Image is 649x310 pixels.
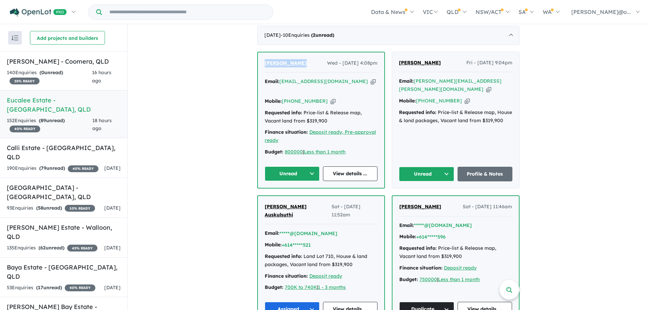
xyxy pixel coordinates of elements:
[104,205,121,211] span: [DATE]
[399,222,414,228] strong: Email:
[38,245,64,251] strong: ( unread)
[39,165,65,171] strong: ( unread)
[10,8,67,17] img: Openlot PRO Logo White
[10,126,40,132] span: 40 % READY
[330,98,336,105] button: Copy
[465,97,470,104] button: Copy
[104,245,121,251] span: [DATE]
[399,265,443,271] strong: Finance situation:
[7,204,95,212] div: 93 Enquir ies
[285,149,303,155] a: 800000
[265,284,283,290] strong: Budget:
[7,244,97,252] div: 135 Enquir ies
[104,165,121,171] span: [DATE]
[444,265,477,271] a: Deposit ready
[39,117,65,124] strong: ( unread)
[265,242,282,248] strong: Mobile:
[265,230,279,236] strong: Email:
[36,284,62,291] strong: ( unread)
[265,60,307,66] span: [PERSON_NAME]
[486,86,491,93] button: Copy
[399,244,512,261] div: Price-list & Release map, Vacant land from $319,900
[399,60,441,66] span: [PERSON_NAME]
[318,284,346,290] a: 1 - 3 months
[7,96,121,114] h5: Eucalee Estate - [GEOGRAPHIC_DATA] , QLD
[282,98,328,104] a: [PHONE_NUMBER]
[92,69,111,84] span: 16 hours ago
[399,167,454,181] button: Unread
[466,59,512,67] span: Fri - [DATE] 9:04pm
[38,205,43,211] span: 58
[265,203,331,219] a: [PERSON_NAME] Auskulsuthi
[265,98,282,104] strong: Mobile:
[399,78,414,84] strong: Email:
[399,59,441,67] a: [PERSON_NAME]
[458,167,513,181] a: Profile & Notes
[7,223,121,241] h5: [PERSON_NAME] Estate - Walloon , QLD
[265,252,377,269] div: Land Lot 710, House & land packages, Vacant land from $319,900
[399,233,416,240] strong: Mobile:
[399,109,512,125] div: Price-list & Release map, House & land packages, Vacant land from $319,900
[327,59,377,67] span: Wed - [DATE] 4:08pm
[265,110,302,116] strong: Requested info:
[36,205,62,211] strong: ( unread)
[265,59,307,67] a: [PERSON_NAME]
[265,78,279,84] strong: Email:
[40,69,63,76] strong: ( unread)
[7,183,121,201] h5: [GEOGRAPHIC_DATA] - [GEOGRAPHIC_DATA] , QLD
[65,284,95,291] span: 40 % READY
[313,32,315,38] span: 2
[265,253,302,259] strong: Requested info:
[419,276,437,282] a: 750000
[399,109,436,115] strong: Requested info:
[285,284,317,290] a: 700K to 740K
[257,26,520,45] div: [DATE]
[7,143,121,162] h5: Calli Estate - [GEOGRAPHIC_DATA] , QLD
[265,129,376,143] a: Deposit ready, Pre-approval ready
[438,276,480,282] a: Less than 1 month
[12,35,18,40] img: sort.svg
[40,245,46,251] span: 62
[7,69,92,85] div: 140 Enquir ies
[265,203,307,218] span: [PERSON_NAME] Auskulsuthi
[265,129,308,135] strong: Finance situation:
[265,283,377,292] div: |
[371,78,376,85] button: Copy
[41,69,44,76] span: 0
[265,109,377,125] div: Price-list & Release map, Vacant land from $319,900
[7,284,95,292] div: 53 Enquir ies
[7,263,121,281] h5: Baya Estate - [GEOGRAPHIC_DATA] , QLD
[265,273,308,279] strong: Finance situation:
[265,149,283,155] strong: Budget:
[30,31,105,45] button: Add projects and builders
[416,98,462,104] a: [PHONE_NUMBER]
[7,164,98,173] div: 190 Enquir ies
[571,9,631,15] span: [PERSON_NAME]@o...
[331,203,377,219] span: Sat - [DATE] 11:52am
[265,148,377,156] div: |
[103,5,272,19] input: Try estate name, suburb, builder or developer
[65,205,95,212] span: 10 % READY
[279,78,368,84] a: [EMAIL_ADDRESS][DOMAIN_NAME]
[38,284,43,291] span: 17
[7,57,121,66] h5: [PERSON_NAME] - Coomera , QLD
[323,166,378,181] a: View details ...
[399,276,418,282] strong: Budget:
[399,245,437,251] strong: Requested info:
[304,149,345,155] a: Less than 1 month
[311,32,334,38] strong: ( unread)
[399,98,416,104] strong: Mobile:
[309,273,342,279] a: Deposit ready
[41,165,46,171] span: 79
[399,203,441,210] span: [PERSON_NAME]
[68,165,98,172] span: 40 % READY
[104,284,121,291] span: [DATE]
[265,166,320,181] button: Unread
